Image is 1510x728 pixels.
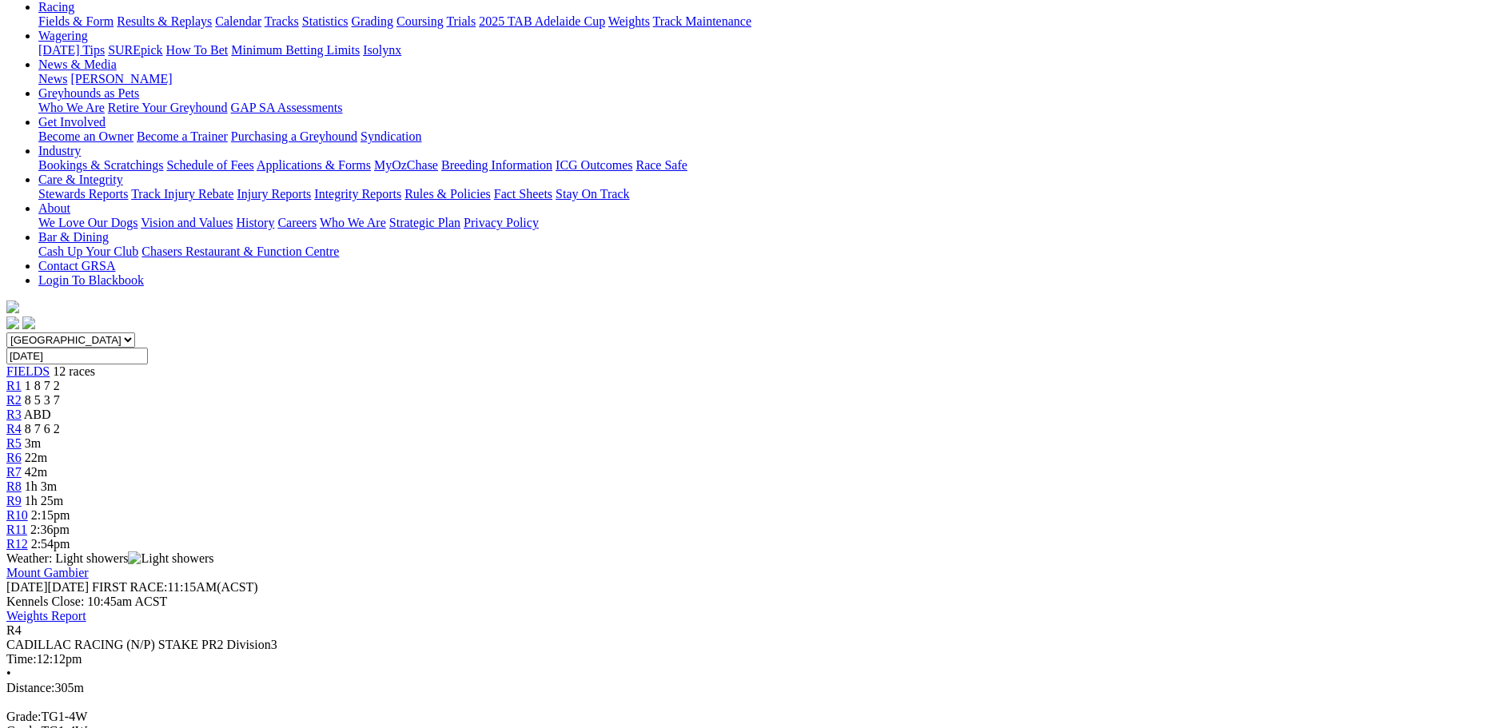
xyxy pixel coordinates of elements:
[404,187,491,201] a: Rules & Policies
[6,537,28,551] span: R12
[38,158,163,172] a: Bookings & Scratchings
[38,201,70,215] a: About
[352,14,393,28] a: Grading
[38,129,1504,144] div: Get Involved
[166,158,253,172] a: Schedule of Fees
[265,14,299,28] a: Tracks
[92,580,258,594] span: 11:15AM(ACST)
[70,72,172,86] a: [PERSON_NAME]
[25,465,47,479] span: 42m
[608,14,650,28] a: Weights
[25,479,57,493] span: 1h 3m
[38,72,1504,86] div: News & Media
[396,14,444,28] a: Coursing
[231,129,357,143] a: Purchasing a Greyhound
[25,379,60,392] span: 1 8 7 2
[38,101,1504,115] div: Greyhounds as Pets
[6,479,22,493] a: R8
[38,101,105,114] a: Who We Are
[22,316,35,329] img: twitter.svg
[6,595,1504,609] div: Kennels Close: 10:45am ACST
[277,216,317,229] a: Careers
[236,216,274,229] a: History
[38,86,139,100] a: Greyhounds as Pets
[31,508,70,522] span: 2:15pm
[314,187,401,201] a: Integrity Reports
[6,508,28,522] a: R10
[231,43,360,57] a: Minimum Betting Limits
[30,523,70,536] span: 2:36pm
[389,216,460,229] a: Strategic Plan
[237,187,311,201] a: Injury Reports
[38,115,106,129] a: Get Involved
[6,681,54,694] span: Distance:
[6,348,148,364] input: Select date
[38,273,144,287] a: Login To Blackbook
[131,187,233,201] a: Track Injury Rebate
[6,580,48,594] span: [DATE]
[38,29,88,42] a: Wagering
[6,465,22,479] a: R7
[446,14,476,28] a: Trials
[6,451,22,464] a: R6
[117,14,212,28] a: Results & Replays
[25,494,63,507] span: 1h 25m
[166,43,229,57] a: How To Bet
[38,173,123,186] a: Care & Integrity
[320,216,386,229] a: Who We Are
[6,300,19,313] img: logo-grsa-white.png
[25,393,60,407] span: 8 5 3 7
[108,101,228,114] a: Retire Your Greyhound
[31,537,70,551] span: 2:54pm
[38,14,1504,29] div: Racing
[38,58,117,71] a: News & Media
[6,422,22,436] a: R4
[215,14,261,28] a: Calendar
[6,393,22,407] a: R2
[6,316,19,329] img: facebook.svg
[6,408,22,421] span: R3
[24,408,51,421] span: ABD
[141,245,339,258] a: Chasers Restaurant & Function Centre
[479,14,605,28] a: 2025 TAB Adelaide Cup
[441,158,552,172] a: Breeding Information
[653,14,751,28] a: Track Maintenance
[38,43,105,57] a: [DATE] Tips
[25,436,41,450] span: 3m
[38,144,81,157] a: Industry
[257,158,371,172] a: Applications & Forms
[6,436,22,450] a: R5
[6,609,86,623] a: Weights Report
[38,216,137,229] a: We Love Our Dogs
[494,187,552,201] a: Fact Sheets
[25,422,60,436] span: 8 7 6 2
[363,43,401,57] a: Isolynx
[6,494,22,507] span: R9
[635,158,687,172] a: Race Safe
[231,101,343,114] a: GAP SA Assessments
[38,43,1504,58] div: Wagering
[137,129,228,143] a: Become a Trainer
[6,580,89,594] span: [DATE]
[556,158,632,172] a: ICG Outcomes
[6,638,1504,652] div: CADILLAC RACING (N/P) STAKE PR2 Division3
[128,551,213,566] img: Light showers
[374,158,438,172] a: MyOzChase
[556,187,629,201] a: Stay On Track
[302,14,349,28] a: Statistics
[92,580,167,594] span: FIRST RACE:
[6,364,50,378] a: FIELDS
[6,523,27,536] span: R11
[464,216,539,229] a: Privacy Policy
[6,652,1504,666] div: 12:12pm
[6,551,214,565] span: Weather: Light showers
[38,245,1504,259] div: Bar & Dining
[38,216,1504,230] div: About
[6,710,42,723] span: Grade:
